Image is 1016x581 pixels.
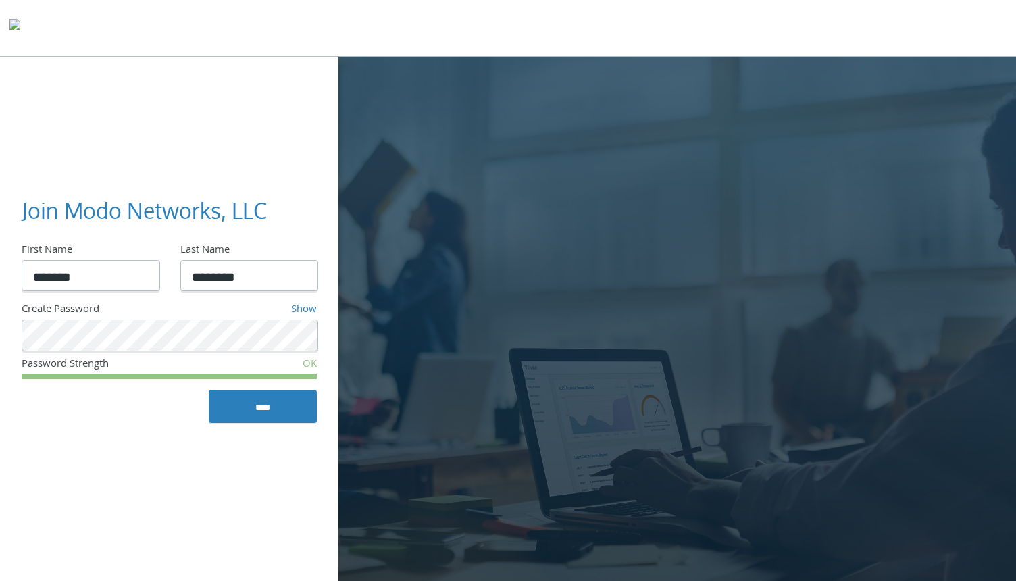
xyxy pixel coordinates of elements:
div: Create Password [22,302,208,320]
img: todyl-logo-dark.svg [9,14,20,41]
a: Show [291,301,317,319]
div: OK [219,357,317,374]
div: First Name [22,243,159,260]
div: Password Strength [22,357,219,374]
div: Last Name [180,243,317,260]
h3: Join Modo Networks, LLC [22,196,306,226]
